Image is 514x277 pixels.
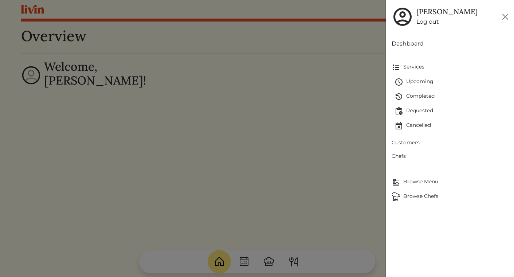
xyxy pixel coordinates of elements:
img: Browse Chefs [392,192,400,201]
a: Dashboard [392,39,508,48]
img: event_cancelled-67e280bd0a9e072c26133efab016668ee6d7272ad66fa3c7eb58af48b074a3a4.svg [395,121,403,130]
span: Customers [392,139,508,147]
span: Completed [395,92,508,101]
a: Upcoming [395,75,508,89]
span: Upcoming [395,78,508,86]
a: Browse MenuBrowse Menu [392,175,508,190]
a: Chefs [392,149,508,163]
img: Browse Menu [392,178,400,187]
a: Customers [392,136,508,149]
img: format_list_bulleted-ebc7f0161ee23162107b508e562e81cd567eeab2455044221954b09d19068e74.svg [392,63,400,72]
span: Chefs [392,152,508,160]
img: history-2b446bceb7e0f53b931186bf4c1776ac458fe31ad3b688388ec82af02103cd45.svg [395,92,403,101]
h5: [PERSON_NAME] [416,7,478,16]
span: Cancelled [395,121,508,130]
a: Log out [416,17,478,26]
span: Requested [395,107,508,116]
span: Browse Chefs [392,192,508,201]
a: Completed [395,89,508,104]
span: Services [392,63,508,72]
a: Requested [395,104,508,118]
img: schedule-fa401ccd6b27cf58db24c3bb5584b27dcd8bd24ae666a918e1c6b4ae8c451a22.svg [395,78,403,86]
button: Close [499,11,511,23]
a: Services [392,60,508,75]
a: Cancelled [395,118,508,133]
img: pending_actions-fd19ce2ea80609cc4d7bbea353f93e2f363e46d0f816104e4e0650fdd7f915cf.svg [395,107,403,116]
img: user_account-e6e16d2ec92f44fc35f99ef0dc9cddf60790bfa021a6ecb1c896eb5d2907b31c.svg [392,6,413,28]
a: ChefsBrowse Chefs [392,190,508,204]
span: Browse Menu [392,178,508,187]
